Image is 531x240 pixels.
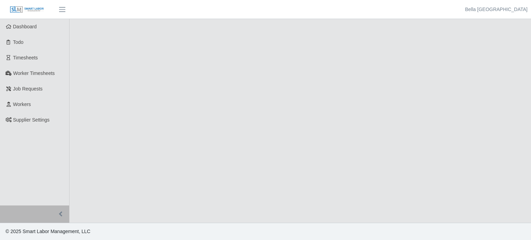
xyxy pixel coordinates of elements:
span: Worker Timesheets [13,70,55,76]
span: Supplier Settings [13,117,50,123]
span: © 2025 Smart Labor Management, LLC [6,229,90,234]
span: Workers [13,102,31,107]
img: SLM Logo [10,6,44,13]
a: Bella [GEOGRAPHIC_DATA] [465,6,528,13]
span: Job Requests [13,86,43,92]
span: Dashboard [13,24,37,29]
span: Timesheets [13,55,38,60]
span: Todo [13,39,24,45]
